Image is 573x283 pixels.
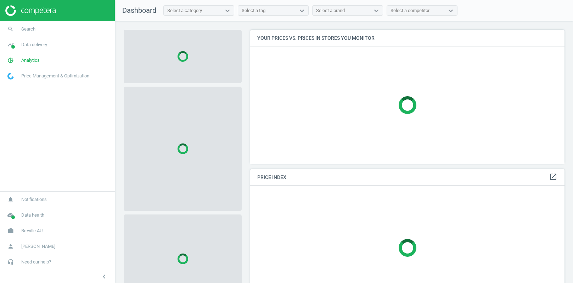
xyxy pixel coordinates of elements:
h4: Price Index [250,169,564,186]
img: ajHJNr6hYgQAAAAASUVORK5CYII= [5,5,56,16]
div: Select a brand [316,7,345,14]
span: Analytics [21,57,40,64]
i: search [4,22,17,36]
span: Need our help? [21,259,51,265]
i: cloud_done [4,208,17,222]
i: person [4,240,17,253]
div: Select a tag [242,7,265,14]
img: wGWNvw8QSZomAAAAABJRU5ErkJggg== [7,73,14,80]
i: work [4,224,17,238]
span: Search [21,26,35,32]
span: Data health [21,212,44,218]
h4: Your prices vs. prices in stores you monitor [250,30,564,47]
button: chevron_left [95,272,113,281]
span: Data delivery [21,42,47,48]
div: Select a category [167,7,202,14]
div: Select a competitor [391,7,429,14]
i: pie_chart_outlined [4,54,17,67]
span: Dashboard [122,6,156,15]
span: Price Management & Optimization [21,73,89,79]
i: chevron_left [100,272,108,281]
span: Breville AU [21,228,43,234]
i: timeline [4,38,17,51]
span: [PERSON_NAME] [21,243,55,250]
i: notifications [4,193,17,206]
a: open_in_new [549,173,557,182]
i: headset_mic [4,255,17,269]
i: open_in_new [549,173,557,181]
span: Notifications [21,196,47,203]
